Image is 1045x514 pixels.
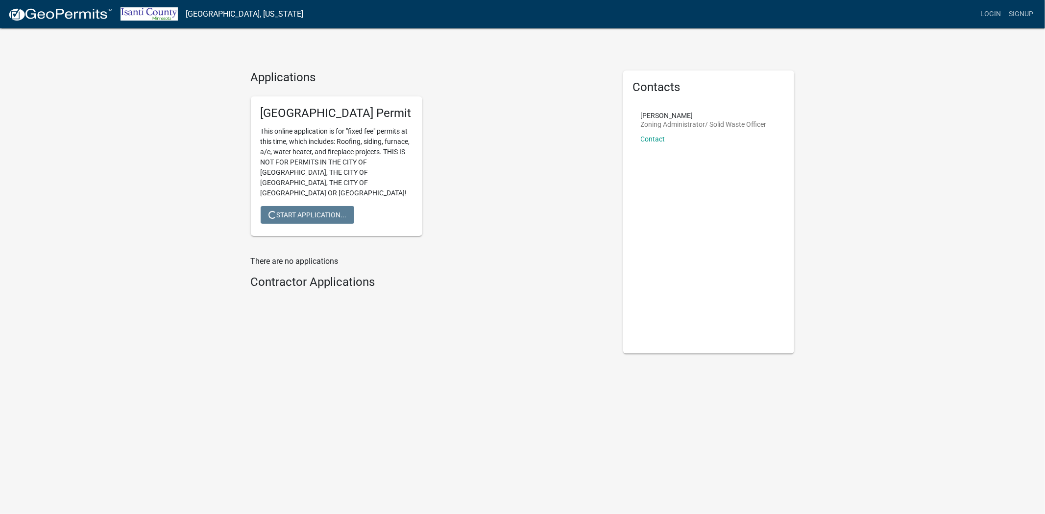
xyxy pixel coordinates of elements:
[251,275,608,289] h4: Contractor Applications
[186,6,303,23] a: [GEOGRAPHIC_DATA], [US_STATE]
[251,256,608,267] p: There are no applications
[261,106,413,120] h5: [GEOGRAPHIC_DATA] Permit
[251,275,608,293] wm-workflow-list-section: Contractor Applications
[641,135,665,143] a: Contact
[121,7,178,21] img: Isanti County, Minnesota
[633,80,785,94] h5: Contacts
[641,112,767,119] p: [PERSON_NAME]
[251,70,608,85] h4: Applications
[1005,5,1037,23] a: Signup
[251,70,608,244] wm-workflow-list-section: Applications
[261,206,354,224] button: Start Application...
[261,126,413,198] p: This online application is for "fixed fee" permits at this time, which includes: Roofing, siding,...
[641,121,767,128] p: Zoning Administrator/ Solid Waste Officer
[976,5,1005,23] a: Login
[268,210,346,218] span: Start Application...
